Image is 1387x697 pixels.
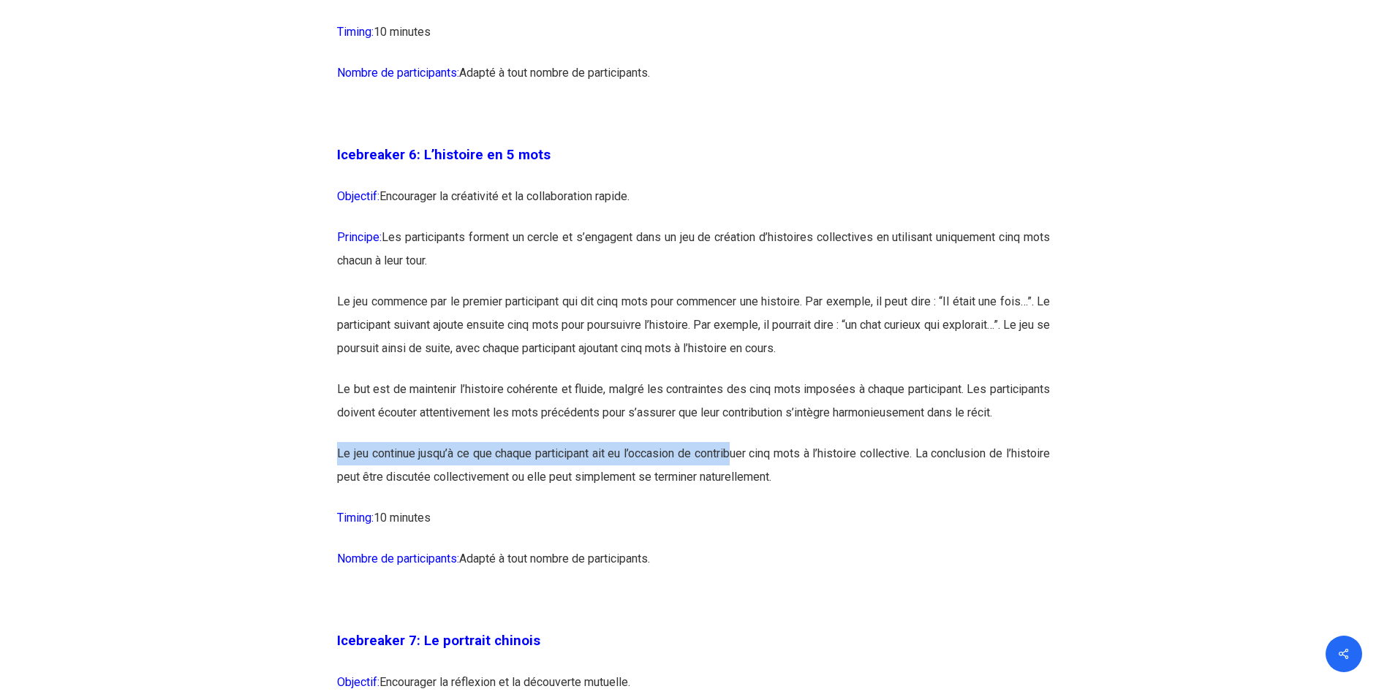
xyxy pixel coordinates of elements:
[337,20,1050,61] p: 10 minutes
[337,378,1050,442] p: Le but est de maintenir l’histoire cohérente et fluide, malgré les contraintes des cinq mots impo...
[337,226,1050,290] p: Les participants forment un cercle et s’engagent dans un jeu de création d’histoires collectives ...
[337,633,540,649] span: Icebreaker 7: Le portrait chinois
[337,552,459,565] span: Nombre de participants:
[337,61,1050,102] p: Adapté à tout nombre de participants.
[337,506,1050,547] p: 10 minutes
[337,442,1050,506] p: Le jeu continue jusqu’à ce que chaque participant ait eu l’occasion de contribuer cinq mots à l’h...
[337,675,379,689] span: Objectif:
[337,147,551,163] span: Icebreaker 6: L’histoire en 5 mots
[337,66,459,80] span: Nombre de participants:
[337,185,1050,226] p: Encourager la créativité et la collaboration rapide.
[337,547,1050,588] p: Adapté à tout nombre de participants.
[337,230,382,244] span: Principe:
[337,290,1050,378] p: Le jeu commence par le premier participant qui dit cinq mots pour commencer une histoire. Par exe...
[337,511,374,525] span: Timing:
[337,25,374,39] span: Timing:
[337,189,379,203] span: Objectif:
